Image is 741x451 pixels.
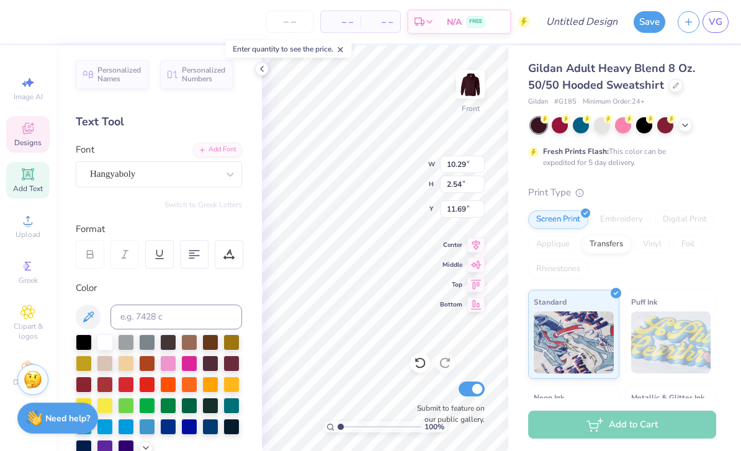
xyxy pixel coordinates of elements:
[534,295,567,308] span: Standard
[266,11,314,33] input: – –
[458,72,483,97] img: Front
[543,146,609,156] strong: Fresh Prints Flash:
[76,114,242,130] div: Text Tool
[462,103,480,114] div: Front
[631,391,704,404] span: Metallic & Glitter Ink
[554,97,577,107] span: # G185
[226,40,352,58] div: Enter quantity to see the price.
[634,11,665,33] button: Save
[424,421,444,432] span: 100 %
[528,61,695,92] span: Gildan Adult Heavy Blend 8 Oz. 50/50 Hooded Sweatshirt
[410,403,485,425] label: Submit to feature on our public gallery.
[655,210,715,229] div: Digital Print
[6,321,50,341] span: Clipart & logos
[528,97,548,107] span: Gildan
[76,281,242,295] div: Color
[534,311,614,373] img: Standard
[631,295,657,308] span: Puff Ink
[469,17,482,26] span: FREE
[528,210,588,229] div: Screen Print
[447,16,462,29] span: N/A
[328,16,353,29] span: – –
[193,143,242,157] div: Add Font
[709,15,722,29] span: VG
[534,391,564,404] span: Neon Ink
[13,184,43,194] span: Add Text
[45,413,90,424] strong: Need help?
[76,222,243,236] div: Format
[440,241,462,249] span: Center
[592,210,651,229] div: Embroidery
[14,138,42,148] span: Designs
[440,280,462,289] span: Top
[673,235,703,254] div: Foil
[703,11,729,33] a: VG
[635,235,670,254] div: Vinyl
[528,235,578,254] div: Applique
[631,311,711,373] img: Puff Ink
[16,230,40,239] span: Upload
[528,260,588,279] div: Rhinestones
[528,185,716,200] div: Print Type
[97,66,141,83] span: Personalized Names
[583,97,645,107] span: Minimum Order: 24 +
[536,9,627,34] input: Untitled Design
[440,300,462,309] span: Bottom
[543,146,696,168] div: This color can be expedited for 5 day delivery.
[14,92,43,102] span: Image AI
[582,235,631,254] div: Transfers
[13,377,43,387] span: Decorate
[182,66,226,83] span: Personalized Numbers
[19,275,38,285] span: Greek
[368,16,393,29] span: – –
[164,200,242,210] button: Switch to Greek Letters
[440,261,462,269] span: Middle
[76,143,94,157] label: Font
[110,305,242,329] input: e.g. 7428 c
